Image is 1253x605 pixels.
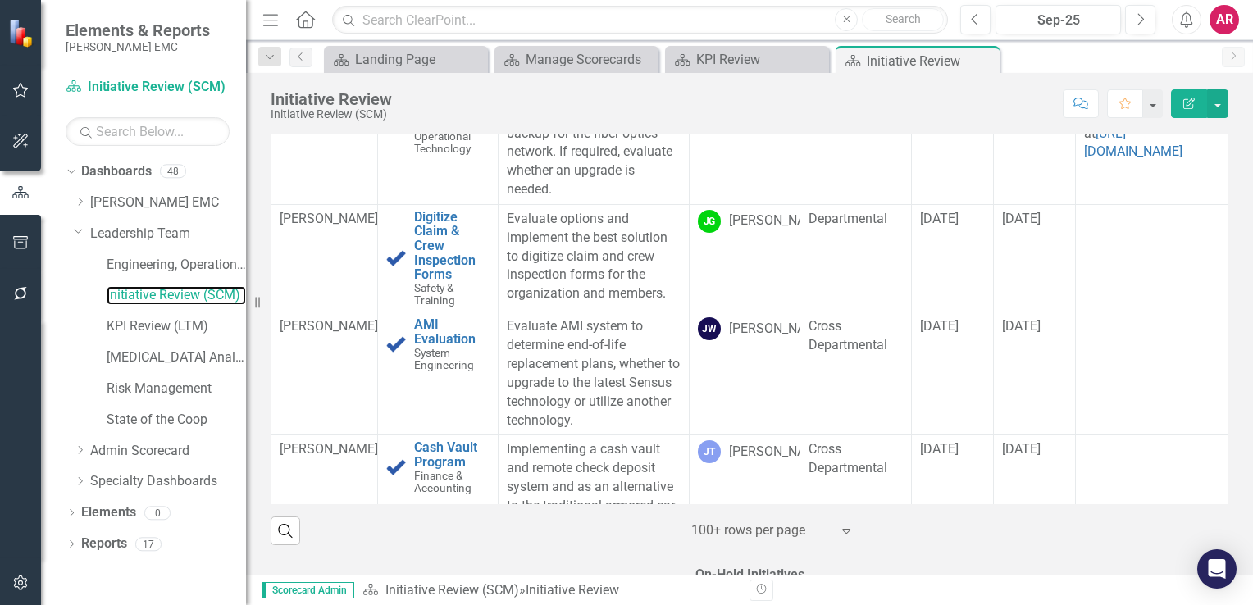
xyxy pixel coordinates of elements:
[698,210,721,233] div: JG
[669,49,825,70] a: KPI Review
[66,40,210,53] small: [PERSON_NAME] EMC
[911,312,993,435] td: Double-Click to Edit
[1002,318,1041,334] span: [DATE]
[993,204,1075,312] td: Double-Click to Edit
[271,312,378,435] td: Double-Click to Edit
[507,317,681,430] p: Evaluate AMI system to determine end-of-life replacement plans, whether to upgrade to the latest ...
[920,318,959,334] span: [DATE]
[499,49,654,70] a: Manage Scorecards
[90,472,246,491] a: Specialty Dashboards
[271,81,378,204] td: Double-Click to Edit
[809,318,887,353] span: Cross Departmental
[377,312,498,435] td: Double-Click to Edit Right Click for Context Menu
[66,117,230,146] input: Search Below...
[7,17,38,48] img: ClearPoint Strategy
[920,211,959,226] span: [DATE]
[689,204,800,312] td: Double-Click to Edit
[107,380,246,398] a: Risk Management
[911,81,993,204] td: Double-Click to Edit
[90,193,246,212] a: [PERSON_NAME] EMC
[414,210,490,282] a: Digitize Claim & Crew Inspection Forms
[729,443,827,462] div: [PERSON_NAME]
[800,81,911,204] td: Double-Click to Edit
[526,49,654,70] div: Manage Scorecards
[729,320,827,339] div: [PERSON_NAME]
[66,78,230,97] a: Initiative Review (SCM)
[414,130,471,155] span: Operational Technology
[280,211,378,226] span: [PERSON_NAME]
[355,49,484,70] div: Landing Page
[1075,204,1228,312] td: Double-Click to Edit
[1001,11,1115,30] div: Sep-25
[800,204,911,312] td: Double-Click to Edit
[993,81,1075,204] td: Double-Click to Edit
[698,317,721,340] div: JW
[911,204,993,312] td: Double-Click to Edit
[729,212,827,230] div: [PERSON_NAME]
[414,346,474,371] span: System Engineering
[414,440,490,469] a: Cash Vault Program
[135,537,162,551] div: 17
[362,581,737,600] div: »
[280,318,378,334] span: [PERSON_NAME]
[1075,312,1228,435] td: Double-Click to Edit
[280,441,378,457] span: [PERSON_NAME]
[507,210,681,303] p: Evaluate options and implement the best solution to digitize claim and crew inspection forms for ...
[271,204,378,312] td: Double-Click to Edit
[1002,441,1041,457] span: [DATE]
[414,317,490,346] a: AMI Evaluation
[332,6,948,34] input: Search ClearPoint...
[262,582,354,598] span: Scorecard Admin
[414,469,472,494] span: Finance & Accounting
[800,312,911,435] td: Double-Click to Edit
[1197,549,1237,589] div: Open Intercom Messenger
[386,334,406,354] img: Complete
[526,582,619,598] div: Initiative Review
[414,281,455,307] span: Safety & Training
[81,534,127,553] a: Reports
[386,457,406,477] img: Complete
[81,162,152,181] a: Dashboards
[993,312,1075,435] td: Double-Click to Edit
[328,49,484,70] a: Landing Page
[90,225,246,243] a: Leadership Team
[862,8,944,31] button: Search
[498,81,689,204] td: Double-Click to Edit
[1210,5,1239,34] button: AR
[886,12,921,25] span: Search
[271,108,392,121] div: Initiative Review (SCM)
[160,165,186,179] div: 48
[498,204,689,312] td: Double-Click to Edit
[689,81,800,204] td: Double-Click to Edit
[698,440,721,463] div: JT
[809,211,887,226] span: Departmental
[66,20,210,40] span: Elements & Reports
[996,5,1121,34] button: Sep-25
[271,90,392,108] div: Initiative Review
[107,348,246,367] a: [MEDICAL_DATA] Analysis
[385,582,519,598] a: Initiative Review (SCM)
[498,312,689,435] td: Double-Click to Edit
[1002,211,1041,226] span: [DATE]
[107,317,246,336] a: KPI Review (LTM)
[107,256,246,275] a: Engineering, Operations, and Technology
[507,87,681,199] p: Evaluate Microwave system to see if still required for backup for the fiber optics network. If re...
[377,204,498,312] td: Double-Click to Edit Right Click for Context Menu
[377,81,498,204] td: Double-Click to Edit Right Click for Context Menu
[81,503,136,522] a: Elements
[809,441,887,475] span: Cross Departmental
[1075,81,1228,204] td: Double-Click to Edit
[689,312,800,435] td: Double-Click to Edit
[144,506,171,520] div: 0
[107,286,246,305] a: Initiative Review (SCM)
[386,248,406,268] img: Complete
[696,49,825,70] div: KPI Review
[107,411,246,430] a: State of the Coop
[867,51,996,71] div: Initiative Review
[90,442,246,461] a: Admin Scorecard
[695,566,804,582] strong: On-Hold Initiatives
[920,441,959,457] span: [DATE]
